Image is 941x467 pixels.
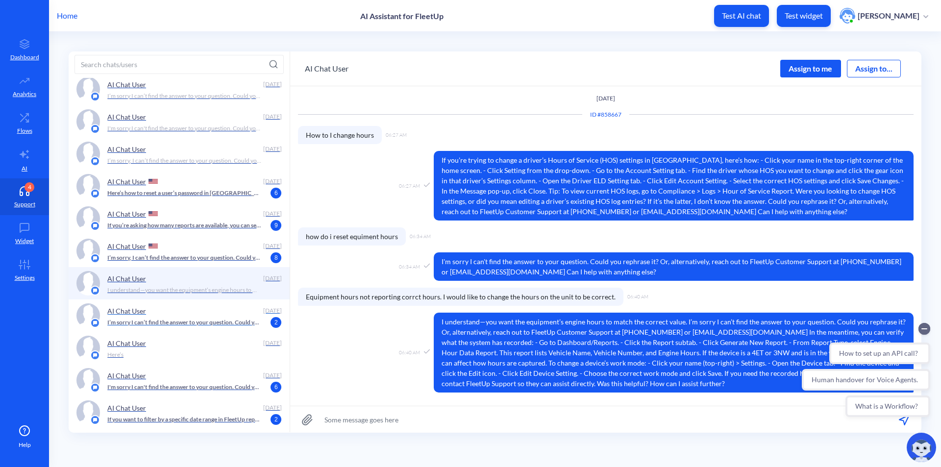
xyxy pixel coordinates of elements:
[627,293,648,300] span: 06:40 AM
[298,126,382,144] span: How to I change hours
[22,164,27,173] p: AI
[69,364,290,396] a: platform iconAI Chat User [DATE]I'm sorry I can't find the answer to your question. Could you rep...
[25,182,34,192] div: 4
[107,350,124,359] p: Here’s
[90,124,100,134] img: platform icon
[107,286,261,295] p: I understand—you want the equipment’s engine hours to match the correct value. I’m sorry I can’t ...
[107,339,146,347] p: AI Chat User
[107,404,146,412] p: AI Chat User
[271,188,281,198] span: 6
[107,92,261,100] p: I’m sorry I can’t find the answer to your question. Could you rephrase it? Or, alternatively, rea...
[410,233,431,240] span: 06:34 AM
[90,156,100,166] img: platform icon
[262,371,282,380] div: [DATE]
[69,267,290,299] a: platform iconAI Chat User [DATE]I understand—you want the equipment’s engine hours to match the c...
[69,299,290,332] a: platform iconAI Chat User [DATE]I’m sorry I can’t find the answer to your question. Could you rep...
[149,179,158,184] img: US
[399,349,420,356] span: 06:40 AM
[107,177,146,186] p: AI Chat User
[107,307,146,315] p: AI Chat User
[271,382,281,393] span: 6
[434,313,914,393] span: I understand—you want the equipment’s engine hours to match the correct value. I’m sorry I can’t ...
[107,383,261,392] p: I'm sorry I can't find the answer to your question. Could you rephrase it? Or, alternatively, rea...
[434,151,914,221] span: If you’re trying to change a driver’s Hours of Service (HOS) settings in [GEOGRAPHIC_DATA], here’...
[582,110,629,119] div: Conversation ID
[298,227,406,246] span: how do i reset equiment hours
[15,237,34,246] p: Widget
[271,220,281,231] span: 9
[780,60,841,77] div: Assign to me
[714,5,769,27] button: Test AI chat
[262,80,282,89] div: [DATE]
[107,210,146,218] p: AI Chat User
[107,242,146,250] p: AI Chat User
[90,221,100,231] img: platform icon
[149,244,158,248] img: US
[69,332,290,364] a: platform iconAI Chat User [DATE]Here’s
[3,52,132,74] button: Human handover for Voice Agents.
[107,145,146,153] p: AI Chat User
[262,274,282,283] div: [DATE]
[107,415,261,424] p: If you want to filter by a specific date range in FleetUp reports: - Go to the Reports tab and cl...
[69,396,290,429] a: platform iconAI Chat User [DATE]If you want to filter by a specific date range in FleetUp reports...
[271,252,281,263] span: 8
[785,11,823,21] p: Test widget
[271,317,281,328] span: 2
[13,90,36,98] p: Analytics
[835,7,933,25] button: user photo[PERSON_NAME]
[847,60,901,77] button: Assign to...
[271,414,281,425] span: 2
[262,177,282,186] div: [DATE]
[107,253,261,262] p: I’m sorry, I can’t find the answer to your question. Could you rephrase it? Or, alternatively, re...
[386,131,407,139] span: 06:27 AM
[69,202,290,235] a: platform iconAI Chat User [DATE]If you’re asking how many reports are available, you can see the ...
[262,145,282,153] div: [DATE]
[90,92,100,101] img: platform icon
[858,10,919,21] p: [PERSON_NAME]
[74,55,284,74] input: Search chats/users
[57,10,77,22] p: Home
[777,5,831,27] button: Test widget
[90,189,100,198] img: platform icon
[399,182,420,190] span: 06:27 AM
[15,273,35,282] p: Settings
[107,371,146,380] p: AI Chat User
[10,53,39,62] p: Dashboard
[107,80,146,89] p: AI Chat User
[19,441,31,449] span: Help
[360,11,444,21] p: AI Assistant for FleetUp
[90,350,100,360] img: platform icon
[69,138,290,170] a: platform iconAI Chat User [DATE]I’m sorry, I can’t find the answer to your question. Could you re...
[120,6,132,18] button: Collapse conversation starters
[69,235,290,267] a: platform iconAI Chat User [DATE]I’m sorry, I can’t find the answer to your question. Could you re...
[262,242,282,250] div: [DATE]
[69,105,290,138] a: platform iconAI Chat User [DATE]I'm sorry I can't find the answer to your question. Could you rep...
[298,94,914,103] p: [DATE]
[14,200,35,209] p: Support
[107,189,261,197] p: Here’s how to reset a user’s password in [GEOGRAPHIC_DATA]: 1. Click your name in the top-right c...
[298,288,623,306] span: Equipment hours not reporting corrct hours. I would like to change the hours on the unit to be co...
[107,274,146,283] p: AI Chat User
[262,209,282,218] div: [DATE]
[262,112,282,121] div: [DATE]
[399,263,420,270] span: 06:34 AM
[107,318,261,327] p: I’m sorry I can’t find the answer to your question. Could you rephrase it? Or, alternatively, rea...
[434,252,914,281] span: I'm sorry I can't find the answer to your question. Could you rephrase it? Or, alternatively, rea...
[262,339,282,347] div: [DATE]
[90,253,100,263] img: platform icon
[262,306,282,315] div: [DATE]
[90,383,100,393] img: platform icon
[47,78,132,100] button: What is a Workflow?
[90,415,100,425] img: platform icon
[107,124,261,133] p: I'm sorry I can't find the answer to your question. Could you rephrase it? Or, alternatively, rea...
[305,63,348,74] button: AI Chat User
[90,286,100,295] img: platform icon
[17,126,32,135] p: Flows
[262,403,282,412] div: [DATE]
[722,11,761,21] p: Test AI chat
[907,433,936,462] img: copilot-icon.svg
[840,8,855,24] img: user photo
[90,318,100,328] img: platform icon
